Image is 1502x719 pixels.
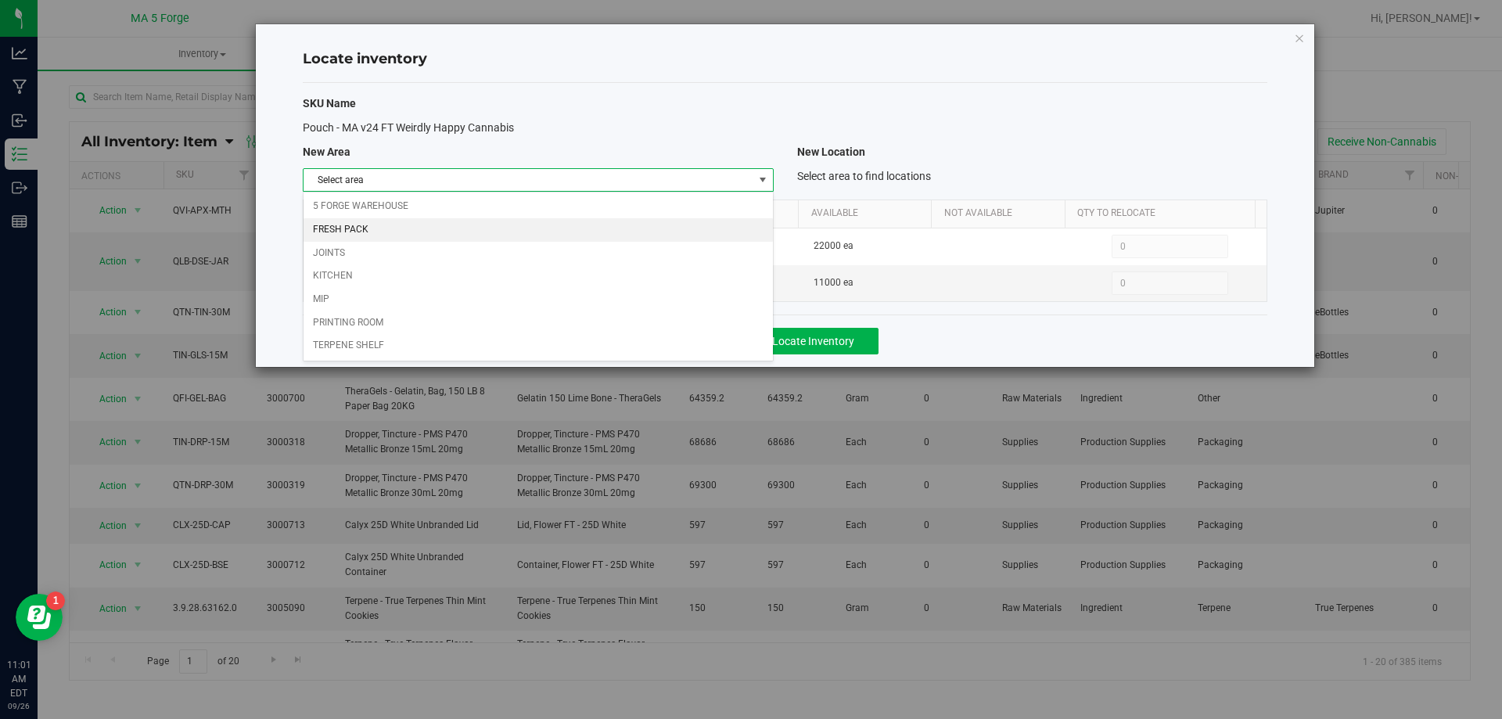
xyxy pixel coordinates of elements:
iframe: Resource center unread badge [46,591,65,610]
span: 22000 ea [814,239,853,253]
button: Locate Inventory [748,328,879,354]
span: Select area [304,169,753,191]
a: Available [811,207,926,220]
a: Not Available [944,207,1059,220]
span: 11000 ea [814,275,853,290]
span: SKU Name [303,97,356,110]
li: KITCHEN [304,264,772,288]
span: New Area [303,146,350,158]
li: FRESH PACK [304,218,772,242]
li: PRINTING ROOM [304,311,772,335]
li: 5 FORGE WAREHOUSE [304,195,772,218]
span: Pouch - MA v24 FT Weirdly Happy Cannabis [303,121,514,134]
li: MIP [304,288,772,311]
li: JOINTS [304,242,772,265]
span: select [753,169,772,191]
span: Select area to find locations [797,170,931,182]
iframe: Resource center [16,594,63,641]
li: TERPENE SHELF [304,334,772,358]
span: New Location [797,146,865,158]
a: Qty to Relocate [1077,207,1249,220]
span: Locate Inventory [772,335,854,347]
h4: Locate inventory [303,49,1267,70]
